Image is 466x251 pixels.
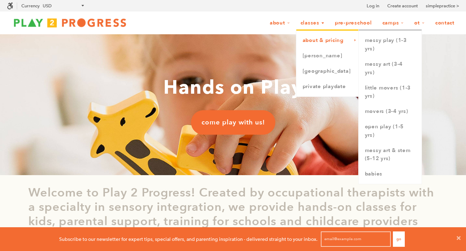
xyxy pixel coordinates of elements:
[359,104,422,119] a: Movers (3-4 yrs)
[387,2,418,9] a: Create account
[296,48,359,64] a: [PERSON_NAME]
[359,143,422,167] a: Messy Art & STEM (5-12 yrs)
[359,119,422,143] a: Open Play (1-5 yrs)
[367,2,379,9] a: Log in
[296,16,329,30] a: Classes
[202,118,265,127] span: come play with us!
[330,16,376,30] a: Pre-Preschool
[378,16,409,30] a: Camps
[321,231,391,247] input: email@example.com
[359,57,422,80] a: Messy Art (3-4 yrs)
[393,231,405,247] button: Go
[359,33,422,57] a: Messy Play (1-3 yrs)
[191,110,275,135] a: come play with us!
[21,3,40,8] label: Currency
[431,16,459,30] a: Contact
[7,16,133,30] img: Play2Progress logo
[59,235,318,243] p: Subscribe to our newsletter for expert tips, special offers, and parenting inspiration - delivere...
[410,16,429,30] a: OT
[426,2,459,9] a: simplepractice >
[296,64,359,79] a: [GEOGRAPHIC_DATA]
[359,166,422,182] a: Babies
[265,16,295,30] a: About
[296,33,359,48] a: About & Pricing
[296,79,359,94] a: Private Playdate
[28,186,438,243] p: Welcome to Play 2 Progress! Created by occupational therapists with a specialty in sensory integr...
[359,80,422,104] a: Little Movers (1-3 yrs)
